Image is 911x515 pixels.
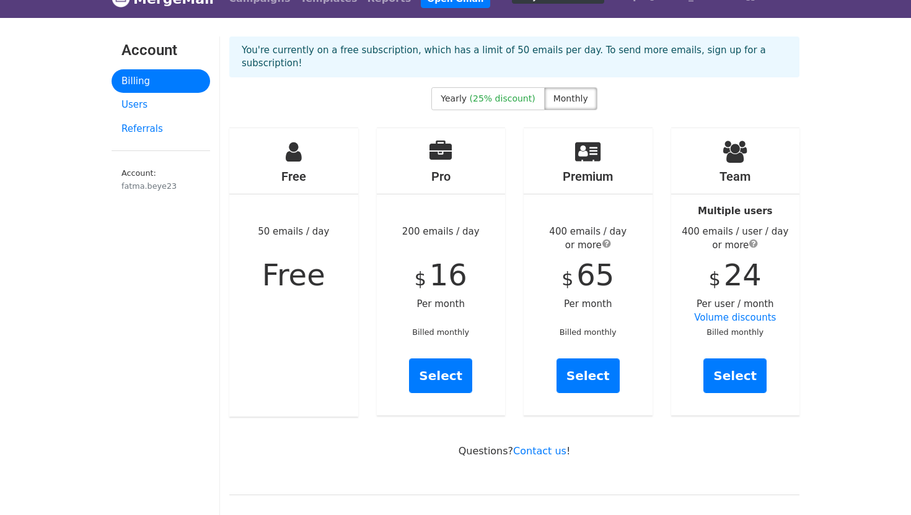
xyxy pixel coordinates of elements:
a: Select [557,358,620,393]
small: Billed monthly [412,327,469,337]
span: Free [262,257,325,292]
span: 65 [576,257,614,292]
div: 400 emails / day or more [524,225,653,253]
a: Users [112,93,210,117]
div: 50 emails / day [229,128,358,417]
span: Monthly [553,93,588,103]
div: Per month [524,128,653,415]
small: Billed monthly [560,327,617,337]
a: Referrals [112,117,210,141]
p: Questions? ! [229,444,799,457]
div: 200 emails / day Per month [377,128,506,415]
span: (25% discount) [470,93,535,103]
span: 24 [724,257,762,292]
small: Billed monthly [706,327,764,337]
a: Volume discounts [694,312,776,323]
span: 16 [429,257,467,292]
h3: Account [121,41,200,59]
span: $ [415,268,426,290]
span: $ [709,268,721,290]
h4: Team [671,169,800,184]
a: Billing [112,69,210,93]
div: Per user / month [671,128,800,415]
div: fatma.beye23 [121,180,200,192]
iframe: Chat Widget [849,456,911,515]
h4: Free [229,169,358,184]
h4: Pro [377,169,506,184]
a: Select [703,358,767,393]
a: Contact us [513,445,566,457]
h4: Premium [524,169,653,184]
span: Yearly [441,93,467,103]
a: Select [409,358,472,393]
p: You're currently on a free subscription, which has a limit of 50 emails per day. To send more ema... [242,44,787,70]
div: 400 emails / user / day or more [671,225,800,253]
span: $ [561,268,573,290]
strong: Multiple users [698,206,772,217]
small: Account: [121,168,200,192]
